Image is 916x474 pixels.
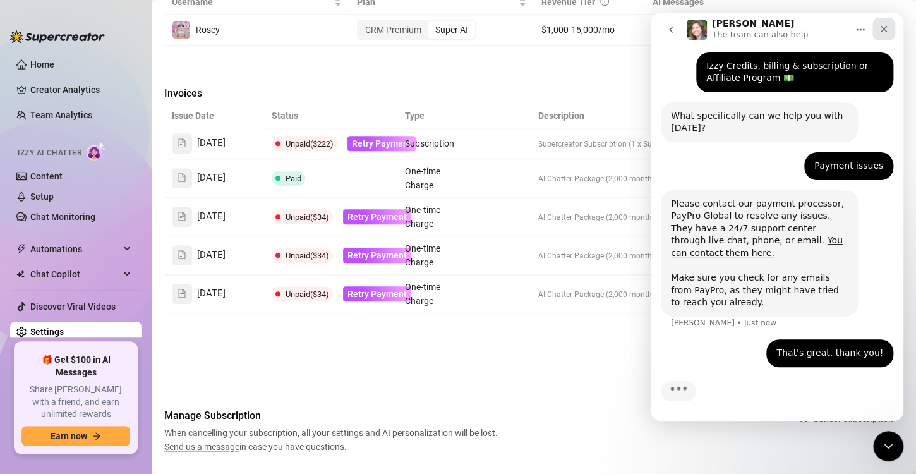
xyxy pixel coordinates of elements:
span: Invoices [164,86,377,101]
span: One-time Charge [405,282,440,306]
a: Team Analytics [30,110,92,120]
span: Unpaid ($34) [286,212,329,222]
button: Retry Payment [343,286,411,301]
span: AI Chatter Package (2,000 monthly messages) [538,290,697,299]
span: Paid [286,174,301,183]
span: Earn now [51,431,87,441]
span: Automations [30,239,120,259]
span: [DATE] [197,248,226,263]
span: Retry Payment [347,250,407,260]
span: Rosey [196,25,220,35]
a: Chat Monitoring [30,212,95,222]
span: Share [PERSON_NAME] with a friend, and earn unlimited rewards [21,384,130,421]
div: Super AI [428,21,475,39]
div: CRM Premium [358,21,428,39]
span: One-time Charge [405,205,440,229]
span: file-text [178,289,186,298]
img: Rosey [172,21,190,39]
iframe: Intercom live chat [651,13,903,421]
span: Chat Copilot [30,264,120,284]
button: Retry Payment [343,209,411,224]
img: logo-BBDzfeDw.svg [10,30,105,43]
a: Content [30,171,63,181]
iframe: Intercom live chat [873,431,903,461]
span: file-text [178,173,186,182]
span: [DATE] [197,209,226,224]
span: Subscription [405,138,454,149]
span: Retry Payment [347,212,407,222]
button: Earn nowarrow-right [21,426,130,446]
span: 🎁 Get $100 in AI Messages [21,354,130,379]
th: Issue Date [164,104,264,128]
span: thunderbolt [16,244,27,254]
span: file-text [178,138,186,147]
th: Status [264,104,397,128]
img: Chat Copilot [16,270,25,279]
span: Unpaid ($34) [286,289,329,299]
span: [DATE] [197,171,226,186]
td: $1,000-15,000/mo [534,15,645,46]
span: Send us a message [164,442,239,452]
a: Discover Viral Videos [30,301,116,312]
span: file-text [178,212,186,221]
span: AI Chatter Package (2,000 monthly messages) [538,252,697,260]
span: [DATE] [197,286,226,301]
span: Retry Payment [352,138,411,149]
span: Manage Subscription [164,408,502,423]
span: When cancelling your subscription, all your settings and AI personalization will be lost. in case... [164,426,502,454]
a: Settings [30,327,64,337]
span: One-time Charge [405,166,440,190]
span: [DATE] [197,136,226,151]
th: Description [531,104,797,128]
button: Retry Payment [347,136,416,151]
div: segmented control [357,20,476,40]
span: arrow-right [92,432,101,441]
img: AI Chatter [87,142,106,161]
span: Supercreator Subscription (1 x Super AI) — $119 [538,140,701,149]
span: Izzy AI Chatter [18,147,81,159]
a: Creator Analytics [30,80,131,100]
th: Type [397,104,464,128]
span: Retry Payment [347,289,407,299]
button: Retry Payment [343,248,411,263]
span: Unpaid ($222) [286,139,334,149]
span: file-text [178,250,186,259]
span: Unpaid ($34) [286,251,329,260]
span: AI Chatter Package (2,000 monthly messages) [538,174,697,183]
a: Setup [30,191,54,202]
span: One-time Charge [405,243,440,267]
a: Home [30,59,54,70]
span: AI Chatter Package (2,000 monthly messages) [538,213,697,222]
